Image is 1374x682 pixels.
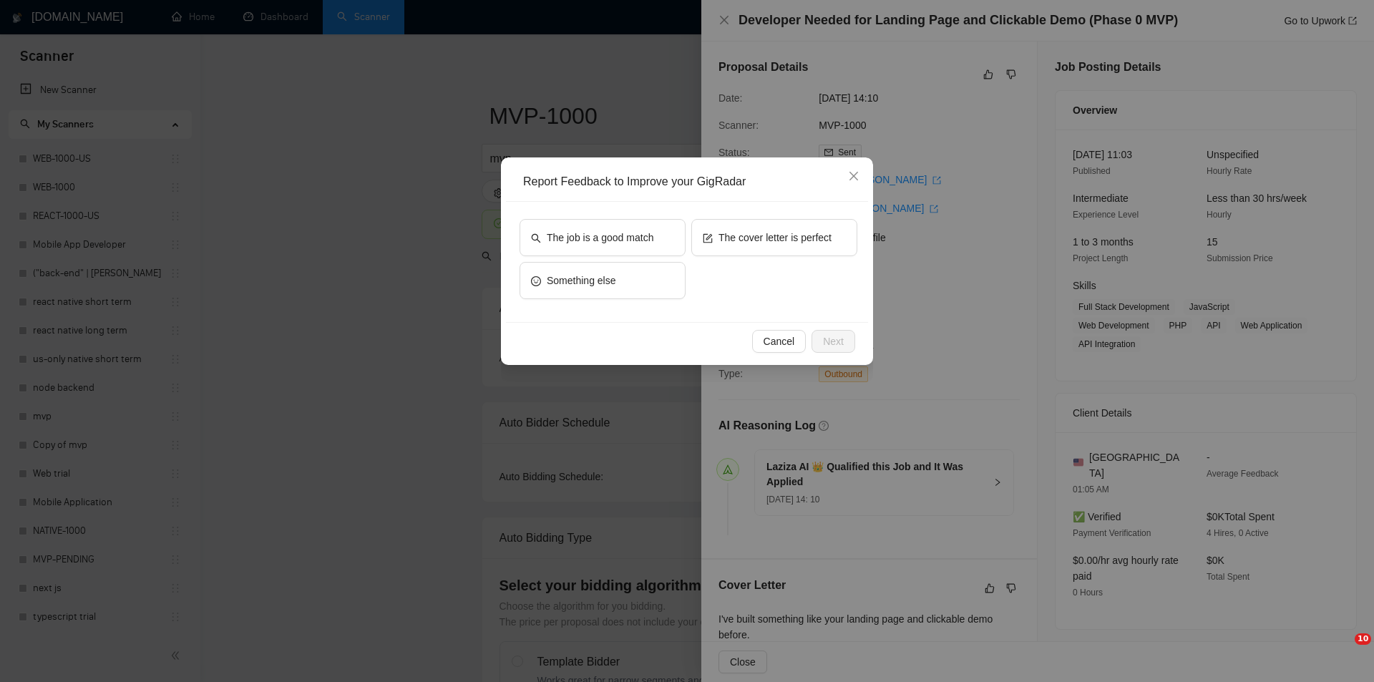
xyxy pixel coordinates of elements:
[520,219,686,256] button: searchThe job is a good match
[520,262,686,299] button: smileSomething else
[531,275,541,286] span: smile
[834,157,873,196] button: Close
[848,170,859,182] span: close
[547,230,653,245] span: The job is a good match
[752,330,807,353] button: Cancel
[764,333,795,349] span: Cancel
[531,232,541,243] span: search
[523,174,861,190] div: Report Feedback to Improve your GigRadar
[703,232,713,243] span: form
[691,219,857,256] button: formThe cover letter is perfect
[1325,633,1360,668] iframe: Intercom live chat
[547,273,616,288] span: Something else
[718,230,832,245] span: The cover letter is perfect
[1355,633,1371,645] span: 10
[812,330,855,353] button: Next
